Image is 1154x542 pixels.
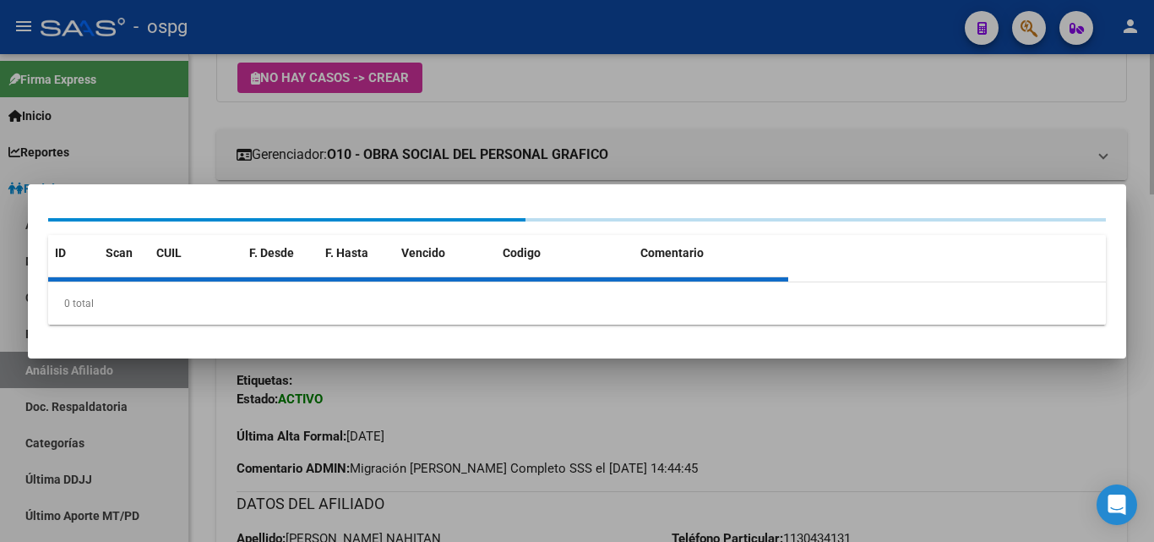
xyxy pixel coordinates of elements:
[325,246,368,260] span: F. Hasta
[242,235,318,271] datatable-header-cell: F. Desde
[156,246,182,260] span: CUIL
[150,235,242,271] datatable-header-cell: CUIL
[1097,485,1137,525] div: Open Intercom Messenger
[99,235,150,271] datatable-header-cell: Scan
[503,246,541,260] span: Codigo
[106,246,133,260] span: Scan
[55,246,66,260] span: ID
[496,235,634,271] datatable-header-cell: Codigo
[401,246,445,260] span: Vencido
[48,235,99,271] datatable-header-cell: ID
[640,246,704,260] span: Comentario
[395,235,496,271] datatable-header-cell: Vencido
[634,235,788,271] datatable-header-cell: Comentario
[318,235,395,271] datatable-header-cell: F. Hasta
[48,282,1106,325] div: 0 total
[249,246,294,260] span: F. Desde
